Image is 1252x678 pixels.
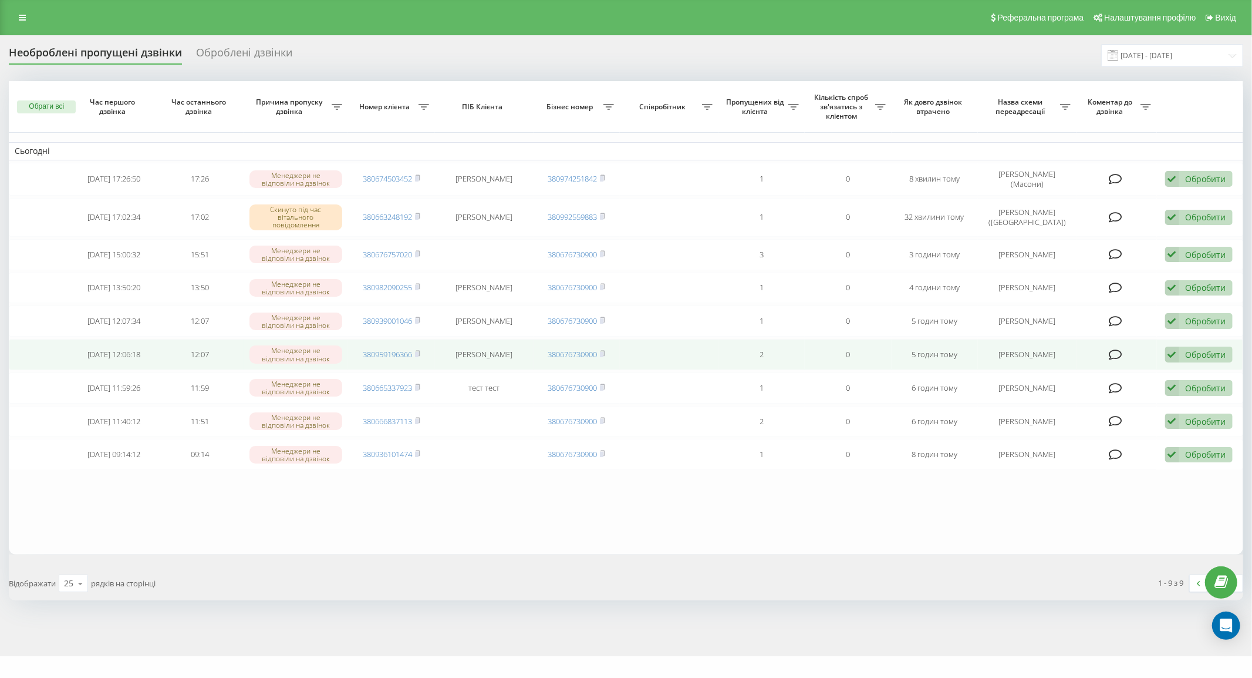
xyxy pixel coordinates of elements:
td: [PERSON_NAME] (Масони) [978,163,1076,196]
span: Час останнього дзвінка [167,98,234,116]
td: 17:02 [157,198,243,237]
a: 380992559883 [548,212,597,222]
td: 1 [718,273,805,304]
span: Як довго дзвінок втрачено [901,98,968,116]
td: тест тест [435,372,534,404]
td: 0 [805,339,891,370]
td: 8 хвилин тому [892,163,978,196]
a: 380676730900 [548,315,597,326]
div: Оброблені дзвінки [196,46,292,65]
span: Коментар до дзвінка [1082,98,1140,116]
div: Менеджери не відповіли на дзвінок [249,279,342,297]
td: [PERSON_NAME] [978,406,1076,437]
a: 380674503452 [363,173,412,184]
a: 380676730900 [548,449,597,459]
td: 1 [718,198,805,237]
td: [PERSON_NAME] [435,273,534,304]
a: 380676730900 [548,249,597,260]
div: Обробити [1186,212,1226,223]
td: 3 [718,239,805,270]
td: [PERSON_NAME] [435,339,534,370]
td: [DATE] 09:14:12 [70,439,157,470]
div: Обробити [1186,315,1226,327]
a: 380676730900 [548,349,597,360]
span: Бізнес номер [539,102,603,112]
span: Співробітник [626,102,702,112]
span: Номер клієнта [354,102,418,112]
td: [PERSON_NAME] [978,339,1076,370]
a: 380676730900 [548,416,597,427]
td: 1 [718,439,805,470]
td: 2 [718,339,805,370]
td: [PERSON_NAME] [435,198,534,237]
td: 11:59 [157,372,243,404]
td: [PERSON_NAME] [435,306,534,337]
td: 12:07 [157,306,243,337]
div: Обробити [1186,449,1226,460]
td: [DATE] 15:00:32 [70,239,157,270]
div: Обробити [1186,282,1226,293]
div: Обробити [1186,249,1226,260]
span: Причина пропуску дзвінка [249,98,332,116]
span: Кількість спроб зв'язатись з клієнтом [811,93,875,120]
td: 2 [718,406,805,437]
td: [PERSON_NAME] [978,372,1076,404]
a: 380959196366 [363,349,412,360]
td: [PERSON_NAME] [978,239,1076,270]
span: Пропущених від клієнта [724,98,788,116]
a: 380665337923 [363,382,412,393]
td: 3 години тому [892,239,978,270]
td: [DATE] 13:50:20 [70,273,157,304]
span: Налаштування профілю [1104,13,1196,22]
td: 0 [805,406,891,437]
div: Менеджери не відповіли на дзвінок [249,313,342,330]
td: 13:50 [157,273,243,304]
div: Менеджери не відповіли на дзвінок [249,170,342,188]
div: Менеджери не відповіли на дзвінок [249,345,342,363]
a: 380676757020 [363,249,412,260]
span: Відображати [9,578,56,589]
div: Менеджери не відповіли на дзвінок [249,379,342,397]
button: Обрати всі [17,100,76,113]
td: 0 [805,306,891,337]
td: [PERSON_NAME] [978,306,1076,337]
span: ПІБ Клієнта [445,102,523,112]
td: 6 годин тому [892,372,978,404]
td: [PERSON_NAME] ([GEOGRAPHIC_DATA]) [978,198,1076,237]
td: 4 години тому [892,273,978,304]
td: 1 [718,163,805,196]
a: 380936101474 [363,449,412,459]
td: 6 годин тому [892,406,978,437]
td: Сьогодні [9,142,1243,160]
td: 11:51 [157,406,243,437]
td: [PERSON_NAME] [978,439,1076,470]
a: 380666837113 [363,416,412,427]
div: Обробити [1186,173,1226,184]
a: 380939001046 [363,315,412,326]
td: 32 хвилини тому [892,198,978,237]
div: 25 [64,578,73,589]
td: 0 [805,239,891,270]
td: [DATE] 12:07:34 [70,306,157,337]
td: [DATE] 12:06:18 [70,339,157,370]
a: 380676730900 [548,282,597,293]
div: Менеджери не відповіли на дзвінок [249,446,342,464]
div: Скинуто під час вітального повідомлення [249,204,342,230]
span: Реферальна програма [998,13,1084,22]
td: 09:14 [157,439,243,470]
td: 8 годин тому [892,439,978,470]
a: 380982090255 [363,282,412,293]
td: 0 [805,439,891,470]
td: 1 [718,306,805,337]
div: Open Intercom Messenger [1212,612,1240,640]
td: [DATE] 17:26:50 [70,163,157,196]
td: 0 [805,198,891,237]
div: Необроблені пропущені дзвінки [9,46,182,65]
div: Обробити [1186,382,1226,394]
td: 0 [805,273,891,304]
td: 17:26 [157,163,243,196]
td: [DATE] 11:40:12 [70,406,157,437]
td: 5 годин тому [892,339,978,370]
td: 12:07 [157,339,243,370]
span: рядків на сторінці [91,578,156,589]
